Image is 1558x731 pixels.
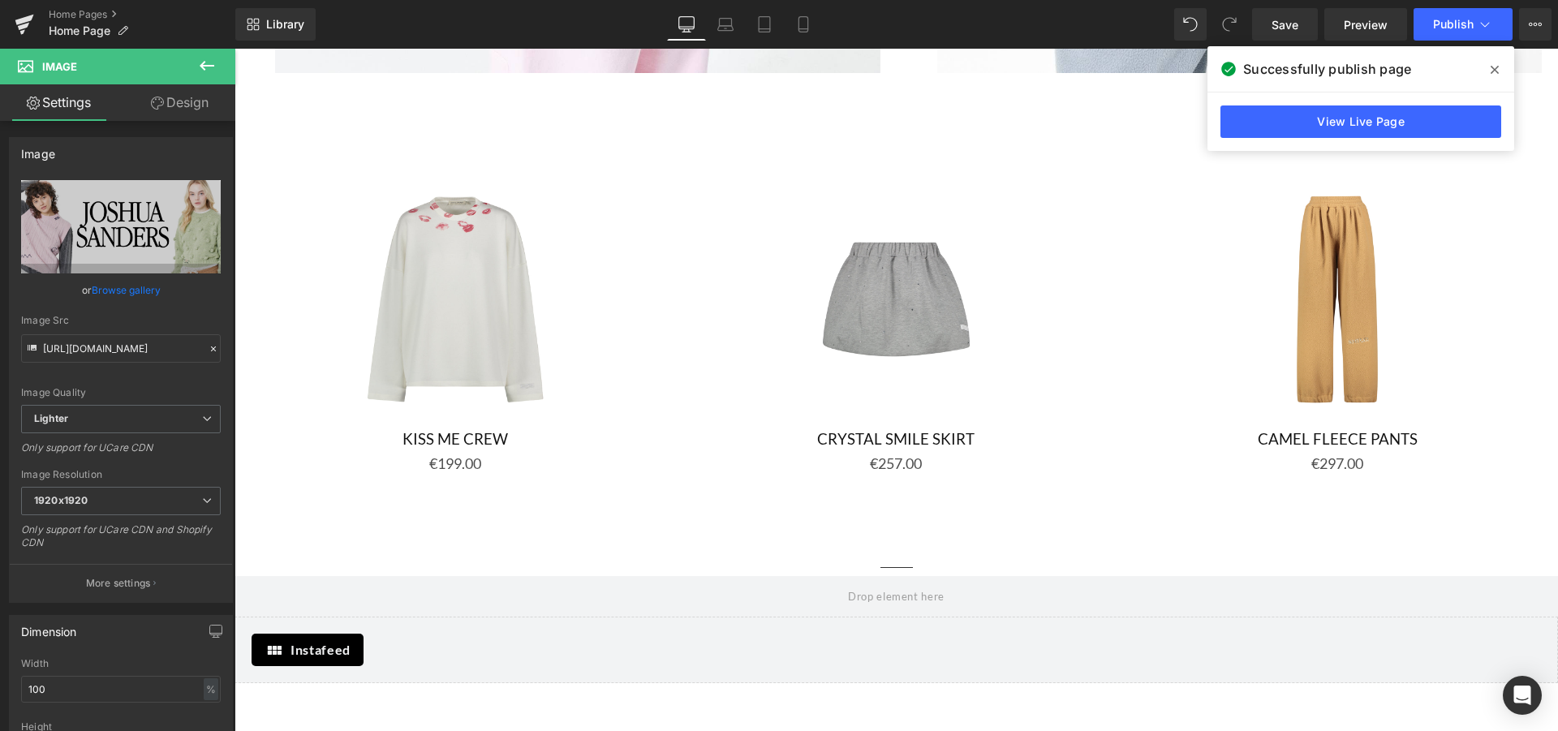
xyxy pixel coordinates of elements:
[195,406,247,424] span: €199.00
[21,334,221,363] input: Link
[1344,16,1388,33] span: Preview
[266,17,304,32] span: Library
[975,123,1230,378] img: CAMEL FLEECE PANTS
[21,523,221,560] div: Only support for UCare CDN and Shopify CDN
[21,616,77,639] div: Dimension
[1433,18,1474,31] span: Publish
[667,8,706,41] a: Desktop
[745,8,784,41] a: Tablet
[1243,59,1411,79] span: Successfully publish page
[1023,381,1183,399] a: CAMEL FLEECE PANTS
[86,576,151,591] p: More settings
[21,387,221,398] div: Image Quality
[21,658,221,669] div: Width
[1213,8,1246,41] button: Redo
[204,678,218,700] div: %
[49,24,110,37] span: Home Page
[92,276,161,304] a: Browse gallery
[21,469,221,480] div: Image Resolution
[1324,8,1407,41] a: Preview
[235,8,316,41] a: New Library
[1220,105,1501,138] a: View Live Page
[56,591,116,611] span: Instafeed
[168,381,273,399] a: KISS ME CREW
[34,494,88,506] b: 1920x1920
[42,60,77,73] span: Image
[93,123,348,378] img: KISS ME CREW
[1519,8,1552,41] button: More
[1077,406,1129,424] span: €297.00
[21,282,221,299] div: or
[1503,676,1542,715] div: Open Intercom Messenger
[784,8,823,41] a: Mobile
[21,676,221,703] input: auto
[49,8,235,21] a: Home Pages
[10,564,232,602] button: More settings
[1272,16,1298,33] span: Save
[706,8,745,41] a: Laptop
[1414,8,1513,41] button: Publish
[121,84,239,121] a: Design
[21,138,55,161] div: Image
[34,412,68,424] b: Lighter
[534,123,789,378] img: CRYSTAL SMILE SKIRT
[21,315,221,326] div: Image Src
[583,381,740,399] a: CRYSTAL SMILE SKIRT
[635,406,687,424] span: €257.00
[21,441,221,465] div: Only support for UCare CDN
[1174,8,1207,41] button: Undo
